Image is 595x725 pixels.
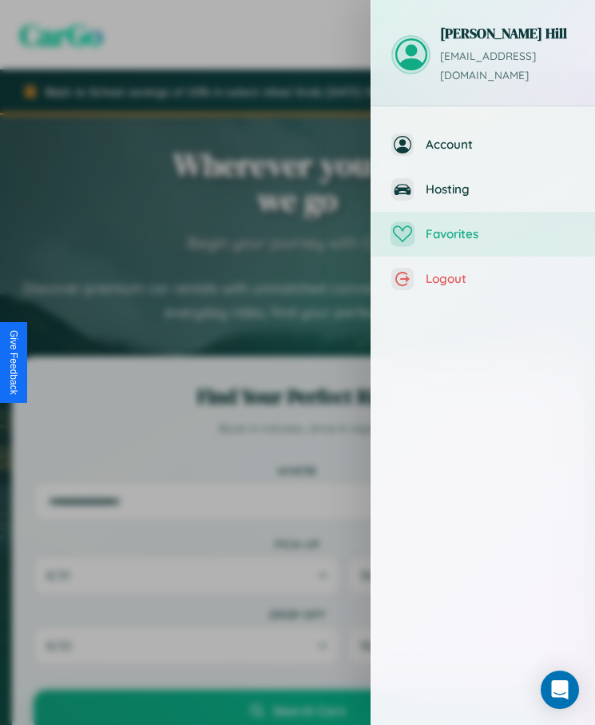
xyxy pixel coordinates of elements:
span: Hosting [426,181,575,197]
button: Favorites [371,212,595,257]
span: Favorites [426,226,575,241]
button: Account [371,122,595,167]
h3: [PERSON_NAME] Hill [440,24,575,43]
button: Logout [371,257,595,301]
span: Account [426,137,575,152]
p: [EMAIL_ADDRESS][DOMAIN_NAME] [440,46,575,86]
button: Hosting [371,167,595,212]
div: Open Intercom Messenger [541,671,579,709]
div: Give Feedback [8,330,19,395]
span: Logout [426,271,575,286]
